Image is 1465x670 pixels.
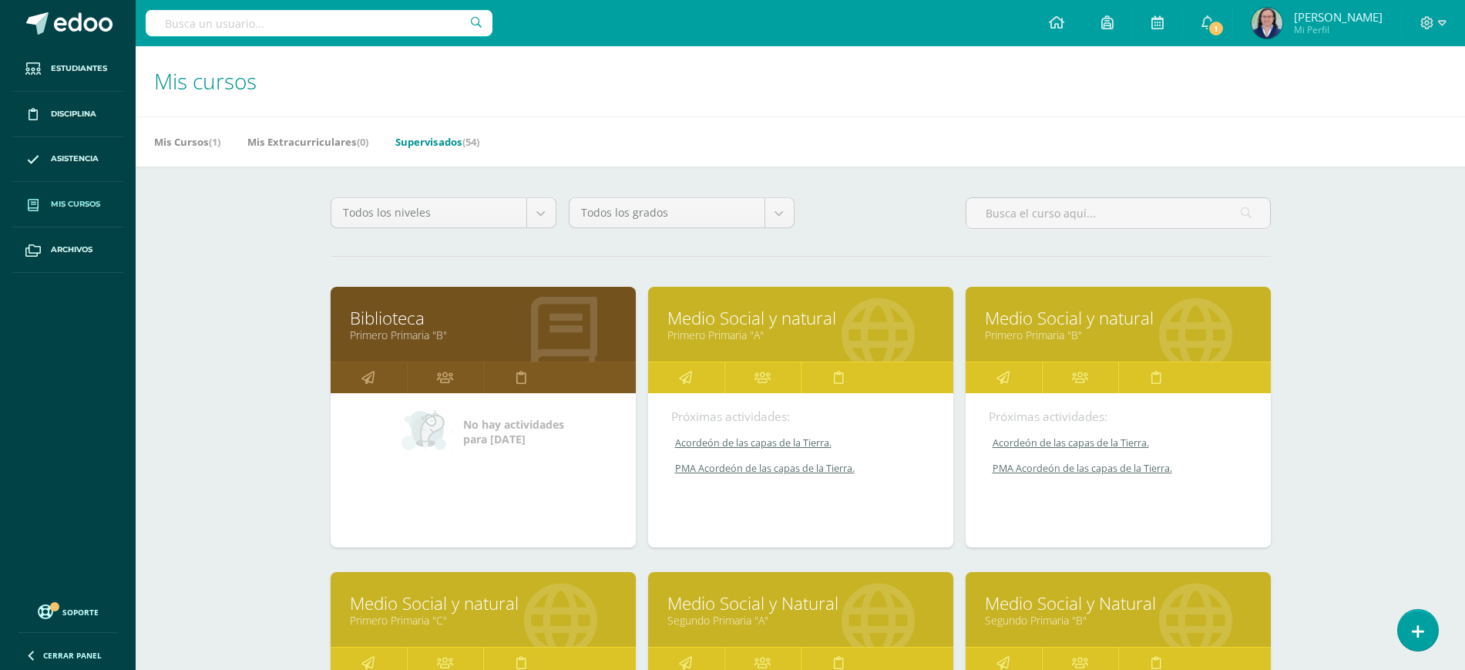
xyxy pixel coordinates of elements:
[1208,20,1225,37] span: 1
[667,328,934,342] a: Primero Primaria "A"
[985,613,1252,628] a: Segundo Primaria "B"
[985,306,1252,330] a: Medio Social y natural
[667,591,934,615] a: Medio Social y Natural
[671,436,932,449] a: Acordeón de las capas de la Tierra.
[247,130,368,154] a: Mis Extracurriculares(0)
[1294,23,1383,36] span: Mi Perfil
[51,62,107,75] span: Estudiantes
[1294,9,1383,25] span: [PERSON_NAME]
[350,306,617,330] a: Biblioteca
[395,130,479,154] a: Supervisados(54)
[671,462,932,475] a: PMA Acordeón de las capas de la Tierra.
[581,198,753,227] span: Todos los grados
[18,601,117,621] a: Soporte
[12,182,123,227] a: Mis cursos
[671,409,930,425] div: Próximas actividades:
[51,244,92,256] span: Archivos
[357,135,368,149] span: (0)
[154,66,257,96] span: Mis cursos
[985,591,1252,615] a: Medio Social y Natural
[402,409,452,455] img: no_activities_small.png
[985,328,1252,342] a: Primero Primaria "B"
[989,409,1248,425] div: Próximas actividades:
[12,227,123,273] a: Archivos
[62,607,99,618] span: Soporte
[12,46,123,92] a: Estudiantes
[350,328,617,342] a: Primero Primaria "B"
[1252,8,1282,39] img: b70cd412f2b01b862447bda25ceab0f5.png
[667,613,934,628] a: Segundo Primaria "A"
[966,198,1270,228] input: Busca el curso aquí...
[989,436,1249,449] a: Acordeón de las capas de la Tierra.
[667,306,934,330] a: Medio Social y natural
[350,613,617,628] a: Primero Primaria "C"
[343,198,515,227] span: Todos los niveles
[209,135,220,149] span: (1)
[51,153,99,165] span: Asistencia
[570,198,794,227] a: Todos los grados
[12,92,123,137] a: Disciplina
[989,462,1249,475] a: PMA Acordeón de las capas de la Tierra.
[154,130,220,154] a: Mis Cursos(1)
[12,137,123,183] a: Asistencia
[146,10,492,36] input: Busca un usuario...
[51,198,100,210] span: Mis cursos
[43,650,102,661] span: Cerrar panel
[51,108,96,120] span: Disciplina
[462,135,479,149] span: (54)
[350,591,617,615] a: Medio Social y natural
[463,417,564,446] span: No hay actividades para [DATE]
[331,198,556,227] a: Todos los niveles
